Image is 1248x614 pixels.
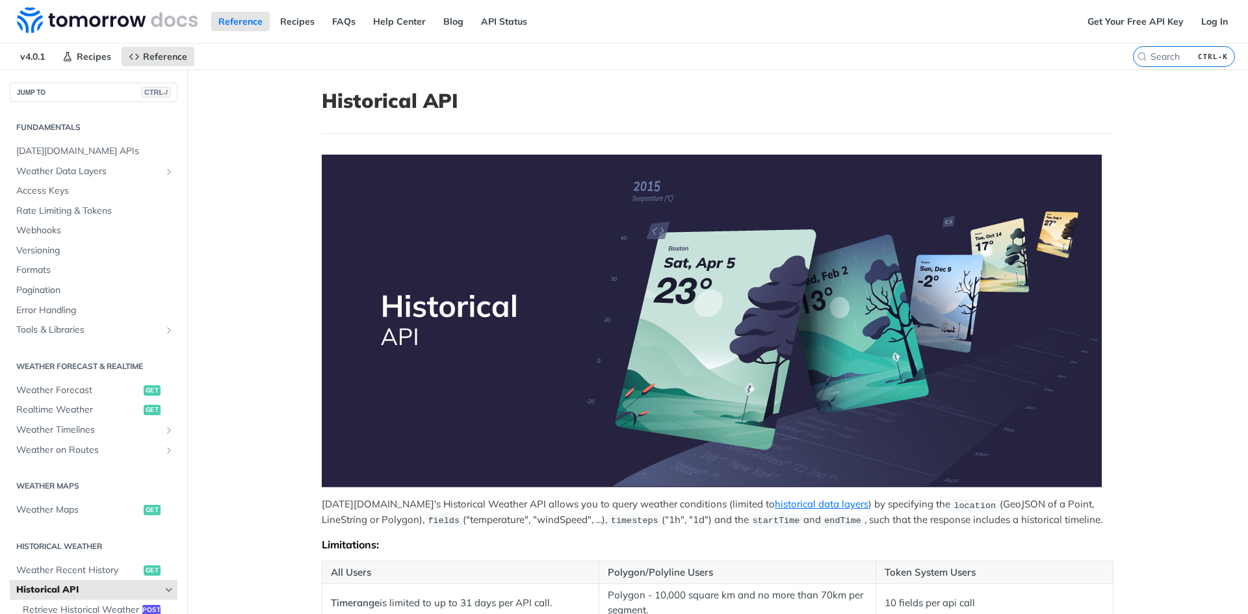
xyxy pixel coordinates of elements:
a: Formats [10,261,177,280]
a: Tools & LibrariesShow subpages for Tools & Libraries [10,320,177,340]
kbd: CTRL-K [1195,50,1231,63]
th: All Users [322,561,599,584]
span: get [144,505,161,515]
h2: Fundamentals [10,122,177,133]
a: Rate Limiting & Tokens [10,201,177,221]
button: Show subpages for Tools & Libraries [164,325,174,335]
span: fields [428,516,460,526]
a: FAQs [325,12,363,31]
span: v4.0.1 [13,47,52,66]
span: Tools & Libraries [16,324,161,337]
h2: Historical Weather [10,541,177,552]
span: Rate Limiting & Tokens [16,205,174,218]
a: Error Handling [10,301,177,320]
span: Formats [16,264,174,277]
span: Weather Data Layers [16,165,161,178]
img: Tomorrow.io Weather API Docs [17,7,198,33]
h2: Weather Maps [10,480,177,492]
a: Historical APIHide subpages for Historical API [10,580,177,600]
span: Historical API [16,583,161,596]
a: API Status [474,12,534,31]
strong: Timerange [331,596,380,609]
a: historical data layers [775,498,868,510]
button: Show subpages for Weather Data Layers [164,166,174,177]
p: [DATE][DOMAIN_NAME]'s Historical Weather API allows you to query weather conditions (limited to )... [322,497,1113,528]
a: Recipes [55,47,118,66]
a: Log In [1194,12,1235,31]
a: Weather Forecastget [10,381,177,400]
a: Realtime Weatherget [10,400,177,420]
span: Realtime Weather [16,403,140,416]
img: Historical-API.png [322,155,1102,487]
span: timesteps [611,516,658,526]
span: Weather Recent History [16,564,140,577]
span: startTime [752,516,799,526]
span: CTRL-/ [142,87,170,97]
span: Error Handling [16,304,174,317]
a: Webhooks [10,221,177,240]
a: Weather Mapsget [10,500,177,520]
svg: Search [1137,51,1147,62]
span: Weather on Routes [16,444,161,457]
a: Pagination [10,281,177,300]
th: Token System Users [876,561,1113,584]
span: Reference [143,51,187,62]
a: [DATE][DOMAIN_NAME] APIs [10,142,177,161]
div: Limitations: [322,538,1113,551]
a: Weather TimelinesShow subpages for Weather Timelines [10,420,177,440]
span: Weather Maps [16,504,140,517]
button: Hide subpages for Historical API [164,585,174,595]
span: Pagination [16,284,174,297]
a: Help Center [366,12,433,31]
span: endTime [824,516,861,526]
a: Weather on RoutesShow subpages for Weather on Routes [10,441,177,460]
a: Weather Recent Historyget [10,561,177,580]
span: Weather Timelines [16,424,161,437]
span: get [144,405,161,415]
h2: Weather Forecast & realtime [10,361,177,372]
a: Versioning [10,241,177,261]
span: Versioning [16,244,174,257]
span: Webhooks [16,224,174,237]
span: get [144,565,161,576]
a: Weather Data LayersShow subpages for Weather Data Layers [10,162,177,181]
button: Show subpages for Weather on Routes [164,445,174,455]
span: Recipes [77,51,111,62]
span: location [954,500,996,510]
th: Polygon/Polyline Users [599,561,876,584]
button: JUMP TOCTRL-/ [10,83,177,102]
a: Reference [211,12,270,31]
span: Weather Forecast [16,384,140,397]
span: [DATE][DOMAIN_NAME] APIs [16,145,174,158]
span: get [144,385,161,396]
span: Access Keys [16,185,174,198]
a: Recipes [273,12,322,31]
button: Show subpages for Weather Timelines [164,425,174,435]
a: Reference [122,47,194,66]
h1: Historical API [322,89,1113,112]
span: Expand image [322,155,1113,487]
a: Get Your Free API Key [1080,12,1191,31]
a: Access Keys [10,181,177,201]
a: Blog [436,12,471,31]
